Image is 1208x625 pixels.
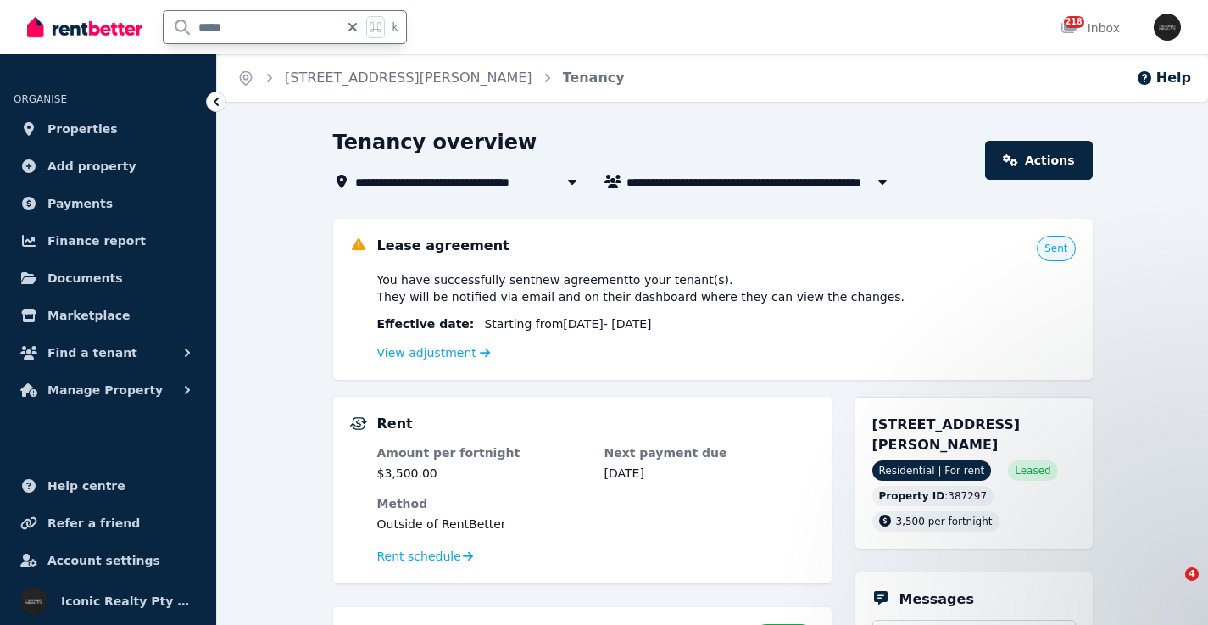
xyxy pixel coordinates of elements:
span: Finance report [47,231,146,251]
a: Account settings [14,544,203,578]
span: Payments [47,193,113,214]
a: Refer a friend [14,506,203,540]
span: Help centre [47,476,125,496]
span: Manage Property [47,380,163,400]
a: Tenancy [563,70,625,86]
span: 218 [1064,16,1084,28]
a: Payments [14,187,203,220]
a: Actions [985,141,1092,180]
span: 4 [1185,567,1199,581]
dt: Amount per fortnight [377,444,587,461]
a: Add property [14,149,203,183]
a: Documents [14,261,203,295]
span: Effective date : [377,315,475,332]
dd: $3,500.00 [377,465,587,482]
img: Iconic Realty Pty Ltd [20,588,47,615]
div: Inbox [1060,20,1120,36]
dd: Outside of RentBetter [377,516,815,533]
span: Refer a friend [47,513,140,533]
span: Iconic Realty Pty Ltd [61,591,196,611]
dt: Next payment due [604,444,815,461]
h5: Messages [899,589,974,610]
nav: Breadcrumb [217,54,645,102]
span: Find a tenant [47,343,137,363]
h1: Tenancy overview [333,129,537,156]
h5: Lease agreement [377,236,509,256]
a: [STREET_ADDRESS][PERSON_NAME] [285,70,532,86]
a: Help centre [14,469,203,503]
a: Rent schedule [377,548,474,565]
a: Finance report [14,224,203,258]
button: Manage Property [14,373,203,407]
span: Documents [47,268,123,288]
span: Add property [47,156,136,176]
span: k [392,20,398,34]
a: View adjustment [377,346,491,360]
span: [STREET_ADDRESS][PERSON_NAME] [872,416,1021,453]
img: Iconic Realty Pty Ltd [1154,14,1181,41]
span: ORGANISE [14,93,67,105]
span: Sent [1044,242,1067,255]
button: Help [1136,68,1191,88]
a: Properties [14,112,203,146]
span: Rent schedule [377,548,461,565]
div: : 387297 [872,486,994,506]
span: Starting from [DATE] - [DATE] [484,315,651,332]
img: RentBetter [27,14,142,40]
dt: Method [377,495,815,512]
span: Marketplace [47,305,130,326]
h5: Rent [377,414,413,434]
button: Find a tenant [14,336,203,370]
span: You have successfully sent new agreement to your tenant(s) . They will be notified via email and ... [377,271,905,305]
dd: [DATE] [604,465,815,482]
span: Residential | For rent [872,460,992,481]
a: Marketplace [14,299,203,332]
span: Properties [47,119,118,139]
iframe: Intercom live chat [1150,567,1191,608]
img: Rental Payments [350,417,367,430]
span: Account settings [47,550,160,571]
